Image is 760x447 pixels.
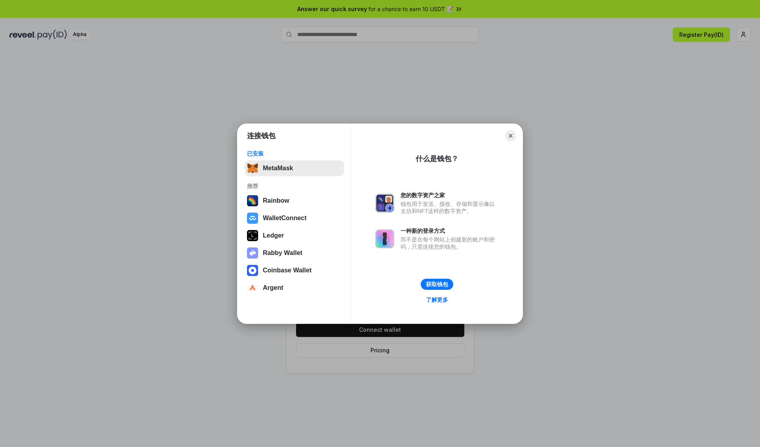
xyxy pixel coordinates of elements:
[245,262,344,278] button: Coinbase Wallet
[421,295,453,305] a: 了解更多
[247,183,342,190] div: 推荐
[375,229,394,248] img: svg+xml,%3Csvg%20xmlns%3D%22http%3A%2F%2Fwww.w3.org%2F2000%2Fsvg%22%20fill%3D%22none%22%20viewBox...
[263,232,284,239] div: Ledger
[263,197,289,204] div: Rainbow
[426,281,448,288] div: 获取钱包
[247,195,258,206] img: svg+xml,%3Csvg%20width%3D%22120%22%20height%3D%22120%22%20viewBox%3D%220%200%20120%20120%22%20fil...
[401,236,499,250] div: 而不是在每个网站上创建新的账户和密码，只需连接您的钱包。
[263,165,293,172] div: MetaMask
[247,247,258,259] img: svg+xml,%3Csvg%20xmlns%3D%22http%3A%2F%2Fwww.w3.org%2F2000%2Fsvg%22%20fill%3D%22none%22%20viewBox...
[263,215,307,222] div: WalletConnect
[247,163,258,174] img: svg+xml,%3Csvg%20fill%3D%22none%22%20height%3D%2233%22%20viewBox%3D%220%200%2035%2033%22%20width%...
[245,210,344,226] button: WalletConnect
[263,267,312,274] div: Coinbase Wallet
[247,213,258,224] img: svg+xml,%3Csvg%20width%3D%2228%22%20height%3D%2228%22%20viewBox%3D%220%200%2028%2028%22%20fill%3D...
[401,200,499,215] div: 钱包用于发送、接收、存储和显示像以太坊和NFT这样的数字资产。
[401,227,499,234] div: 一种新的登录方式
[247,131,275,141] h1: 连接钱包
[263,284,283,291] div: Argent
[245,280,344,296] button: Argent
[245,193,344,209] button: Rainbow
[247,150,342,157] div: 已安装
[426,296,448,303] div: 了解更多
[247,265,258,276] img: svg+xml,%3Csvg%20width%3D%2228%22%20height%3D%2228%22%20viewBox%3D%220%200%2028%2028%22%20fill%3D...
[245,160,344,176] button: MetaMask
[505,130,516,141] button: Close
[245,245,344,261] button: Rabby Wallet
[247,282,258,293] img: svg+xml,%3Csvg%20width%3D%2228%22%20height%3D%2228%22%20viewBox%3D%220%200%2028%2028%22%20fill%3D...
[263,249,302,257] div: Rabby Wallet
[375,194,394,213] img: svg+xml,%3Csvg%20xmlns%3D%22http%3A%2F%2Fwww.w3.org%2F2000%2Fsvg%22%20fill%3D%22none%22%20viewBox...
[416,154,458,164] div: 什么是钱包？
[421,279,453,290] button: 获取钱包
[247,230,258,241] img: svg+xml,%3Csvg%20xmlns%3D%22http%3A%2F%2Fwww.w3.org%2F2000%2Fsvg%22%20width%3D%2228%22%20height%3...
[401,192,499,199] div: 您的数字资产之家
[245,228,344,243] button: Ledger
